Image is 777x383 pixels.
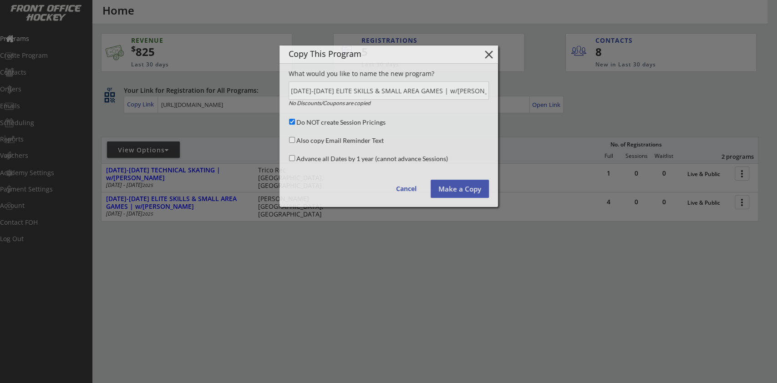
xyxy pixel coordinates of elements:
[431,180,489,198] button: Make a Copy
[296,118,386,126] label: Do NOT create Session Pricings
[387,180,426,198] button: Cancel
[289,101,423,106] div: No Discounts/Coupons are copied
[289,50,468,58] div: Copy This Program
[296,155,448,162] label: Advance all Dates by 1 year (cannot advance Sessions)
[482,48,496,61] button: close
[289,71,489,77] div: What would you like to name the new program?
[296,136,384,144] label: Also copy Email Reminder Text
